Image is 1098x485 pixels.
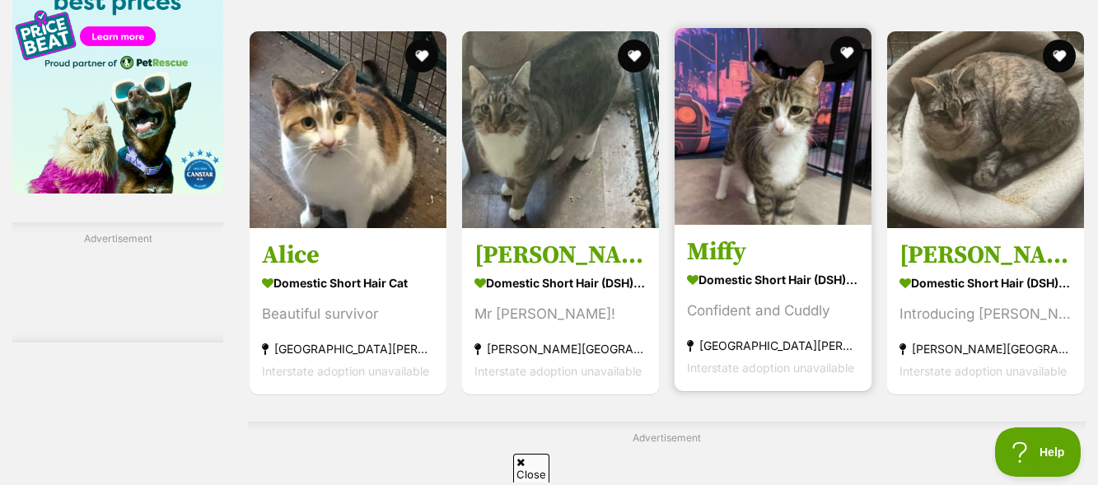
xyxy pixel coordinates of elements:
h3: [PERSON_NAME] [474,240,647,272]
button: favourite [830,36,863,69]
div: Mr [PERSON_NAME]! [474,304,647,326]
strong: [GEOGRAPHIC_DATA][PERSON_NAME][GEOGRAPHIC_DATA] [262,338,434,361]
strong: Domestic Short Hair (DSH) Cat [899,272,1072,296]
strong: Domestic Short Hair (DSH) Cat [474,272,647,296]
strong: Domestic Short Hair (DSH) Cat [687,268,859,292]
img: Alice - Domestic Short Hair Cat [250,31,446,228]
button: favourite [1043,40,1076,72]
img: Miffy - Domestic Short Hair (DSH) Cat [675,28,871,225]
strong: [PERSON_NAME][GEOGRAPHIC_DATA], [GEOGRAPHIC_DATA] [474,338,647,361]
span: Interstate adoption unavailable [687,361,854,375]
div: Confident and Cuddly [687,301,859,323]
strong: [PERSON_NAME][GEOGRAPHIC_DATA], [GEOGRAPHIC_DATA] [899,338,1072,361]
h3: Miffy [687,237,859,268]
button: favourite [618,40,651,72]
div: Beautiful survivor [262,304,434,326]
button: favourite [405,40,438,72]
iframe: Help Scout Beacon - Open [995,427,1082,477]
span: Interstate adoption unavailable [899,365,1067,379]
img: Kerry - Domestic Short Hair (DSH) Cat [887,31,1084,228]
span: Interstate adoption unavailable [262,365,429,379]
a: Miffy Domestic Short Hair (DSH) Cat Confident and Cuddly [GEOGRAPHIC_DATA][PERSON_NAME][GEOGRAPHI... [675,225,871,392]
div: Introducing [PERSON_NAME] [899,304,1072,326]
a: [PERSON_NAME] Domestic Short Hair (DSH) Cat Introducing [PERSON_NAME] [PERSON_NAME][GEOGRAPHIC_DA... [887,228,1084,395]
strong: [GEOGRAPHIC_DATA][PERSON_NAME][GEOGRAPHIC_DATA] [687,335,859,357]
span: Interstate adoption unavailable [474,365,642,379]
h3: [PERSON_NAME] [899,240,1072,272]
div: Advertisement [12,222,223,343]
strong: Domestic Short Hair Cat [262,272,434,296]
img: Keith - Domestic Short Hair (DSH) Cat [462,31,659,228]
a: [PERSON_NAME] Domestic Short Hair (DSH) Cat Mr [PERSON_NAME]! [PERSON_NAME][GEOGRAPHIC_DATA], [GE... [462,228,659,395]
h3: Alice [262,240,434,272]
span: Close [513,454,549,483]
a: Alice Domestic Short Hair Cat Beautiful survivor [GEOGRAPHIC_DATA][PERSON_NAME][GEOGRAPHIC_DATA] ... [250,228,446,395]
